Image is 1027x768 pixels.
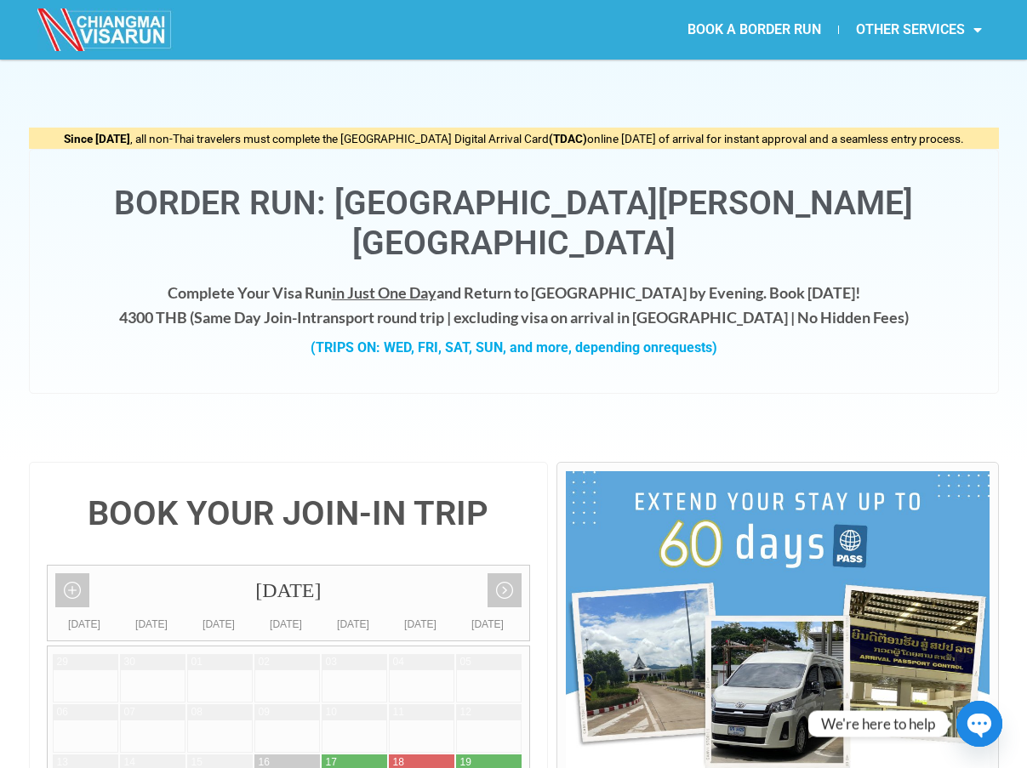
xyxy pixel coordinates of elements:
div: 06 [57,705,68,720]
h1: Border Run: [GEOGRAPHIC_DATA][PERSON_NAME][GEOGRAPHIC_DATA] [47,184,981,264]
div: 01 [191,655,203,669]
strong: Since [DATE] [64,132,130,145]
a: OTHER SERVICES [839,10,999,49]
span: requests) [659,339,717,356]
span: in Just One Day [332,283,436,302]
strong: (TRIPS ON: WED, FRI, SAT, SUN, and more, depending on [311,339,717,356]
div: [DATE] [185,616,253,633]
div: 09 [259,705,270,720]
div: [DATE] [387,616,454,633]
div: 05 [460,655,471,669]
a: BOOK A BORDER RUN [670,10,838,49]
h4: Complete Your Visa Run and Return to [GEOGRAPHIC_DATA] by Evening. Book [DATE]! 4300 THB ( transp... [47,281,981,330]
div: [DATE] [454,616,522,633]
div: 04 [393,655,404,669]
strong: Same Day Join-In [194,308,311,327]
div: 11 [393,705,404,720]
div: 29 [57,655,68,669]
div: [DATE] [48,566,530,616]
div: 30 [124,655,135,669]
div: 07 [124,705,135,720]
h4: BOOK YOUR JOIN-IN TRIP [47,497,531,531]
div: 08 [191,705,203,720]
div: [DATE] [253,616,320,633]
div: 03 [326,655,337,669]
strong: (TDAC) [549,132,587,145]
span: , all non-Thai travelers must complete the [GEOGRAPHIC_DATA] Digital Arrival Card online [DATE] o... [64,132,964,145]
div: [DATE] [320,616,387,633]
div: 10 [326,705,337,720]
div: 12 [460,705,471,720]
div: [DATE] [118,616,185,633]
nav: Menu [514,10,999,49]
div: [DATE] [51,616,118,633]
div: 02 [259,655,270,669]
